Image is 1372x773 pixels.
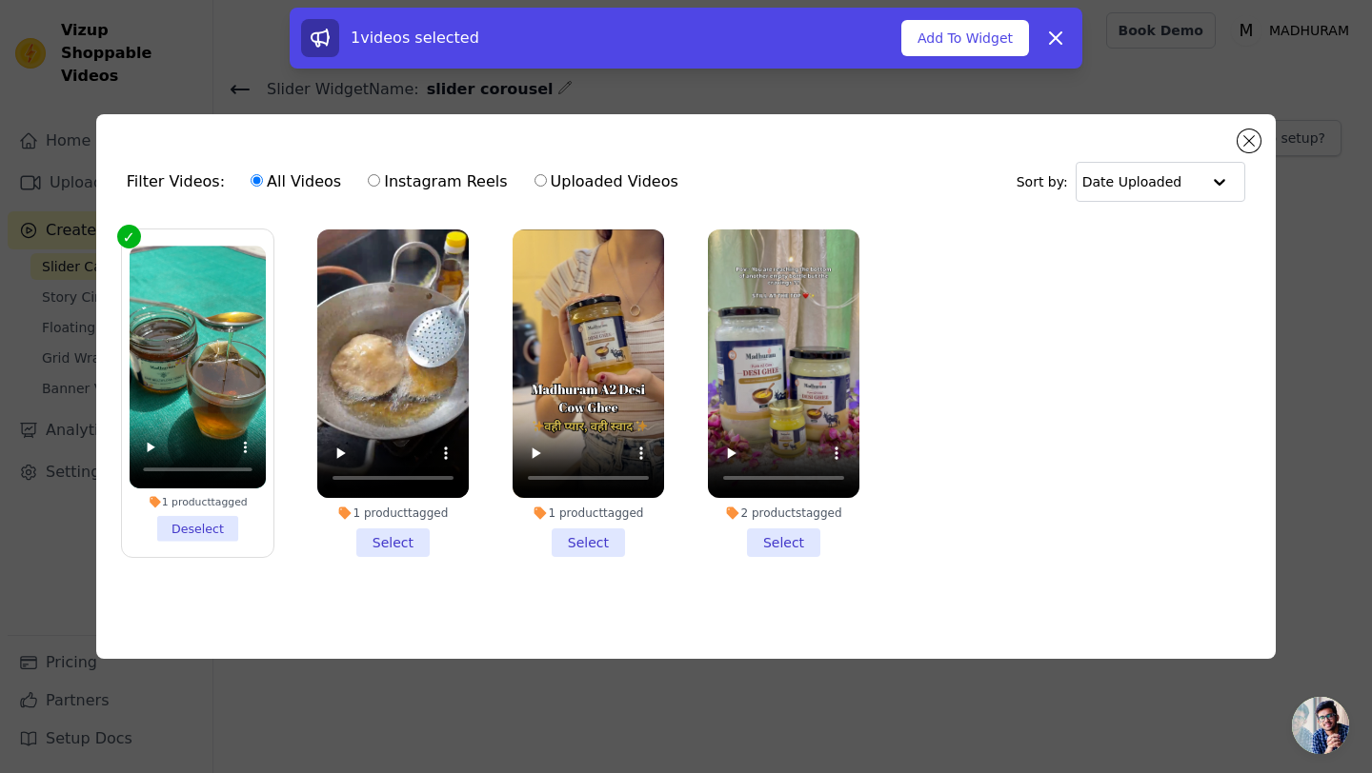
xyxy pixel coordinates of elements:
div: 1 product tagged [317,505,469,521]
div: Filter Videos: [127,160,689,204]
button: Add To Widget [901,20,1029,56]
label: Instagram Reels [367,169,508,194]
div: 1 product tagged [513,505,664,521]
a: Open chat [1292,697,1349,754]
div: 1 product tagged [130,495,266,508]
div: Sort by: [1017,162,1246,202]
label: Uploaded Videos [534,169,679,194]
label: All Videos [250,169,342,194]
span: 1 videos selected [351,29,479,47]
button: Close modal [1238,129,1261,152]
div: 2 products tagged [708,505,859,521]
